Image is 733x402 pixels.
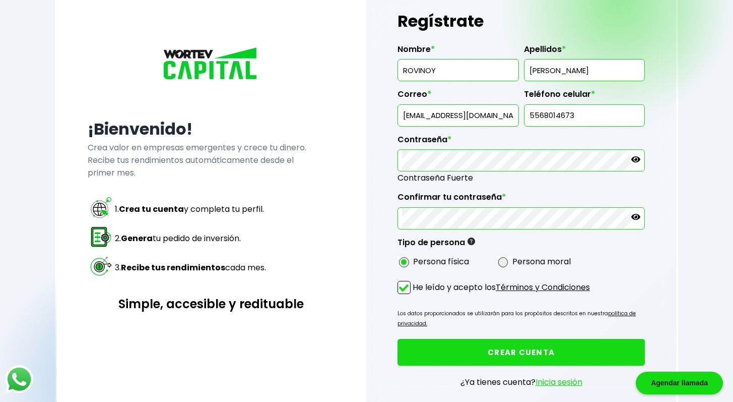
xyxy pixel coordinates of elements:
strong: Recibe tus rendimientos [121,262,225,273]
strong: Genera [121,233,153,244]
label: Confirmar tu contraseña [397,192,645,207]
input: 10 dígitos [528,105,641,126]
span: Contraseña Fuerte [397,171,645,184]
img: logo_wortev_capital [161,46,261,83]
label: Persona moral [512,255,571,268]
td: 2. tu pedido de inversión. [114,224,266,253]
label: Nombre [397,44,519,60]
p: He leído y acepto los [413,281,590,294]
div: Agendar llamada [636,372,723,394]
a: Términos y Condiciones [496,281,590,293]
img: logos_whatsapp-icon.242b2217.svg [5,365,33,393]
button: CREAR CUENTA [397,339,645,366]
label: Persona física [413,255,469,268]
label: Teléfono celular [524,89,645,104]
img: paso 3 [89,254,113,278]
h3: Simple, accesible y redituable [88,295,335,313]
img: paso 2 [89,225,113,249]
p: Los datos proporcionados se utilizarán para los propósitos descritos en nuestra [397,309,645,329]
h1: Regístrate [397,6,645,36]
label: Contraseña [397,135,645,150]
img: paso 1 [89,196,113,219]
h2: ¡Bienvenido! [88,117,335,141]
label: Correo [397,89,519,104]
a: Inicia sesión [536,376,582,388]
strong: Crea tu cuenta [119,203,184,215]
label: Tipo de persona [397,238,475,253]
td: 3. cada mes. [114,254,266,282]
p: ¿Ya tienes cuenta? [460,376,582,388]
input: inversionista@gmail.com [402,105,514,126]
td: 1. y completa tu perfil. [114,195,266,223]
label: Apellidos [524,44,645,60]
img: gfR76cHglkPwleuBLjWdxeZVvX9Wp6JBDmjRYY8JYDQn16A2ICN00zLTgIroGa6qie5tIuWH7V3AapTKqzv+oMZsGfMUqL5JM... [468,238,475,245]
p: Crea valor en empresas emergentes y crece tu dinero. Recibe tus rendimientos automáticamente desd... [88,141,335,179]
